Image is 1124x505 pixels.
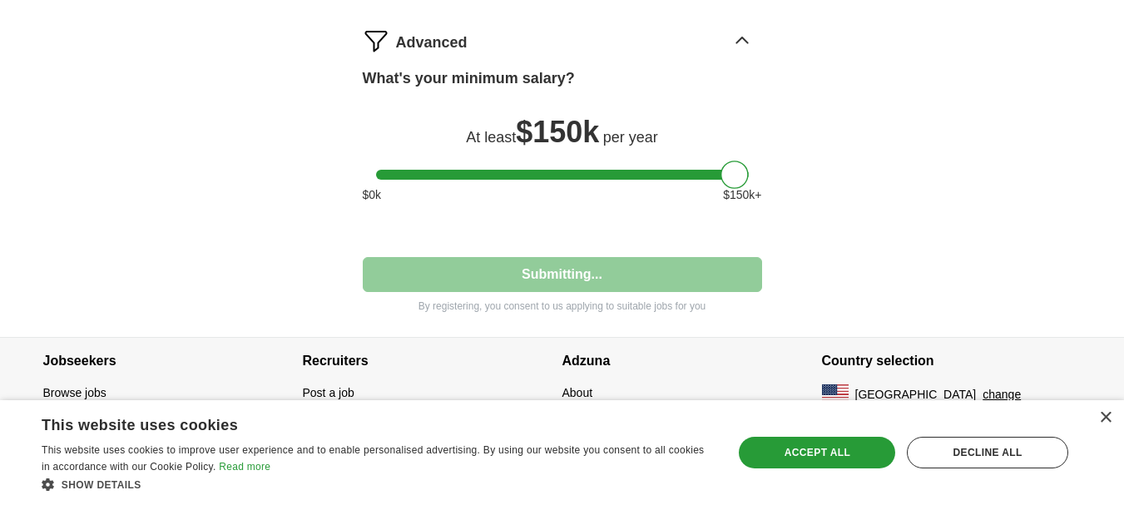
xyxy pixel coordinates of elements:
[739,437,895,468] div: Accept all
[855,386,977,404] span: [GEOGRAPHIC_DATA]
[822,338,1082,384] h4: Country selection
[363,257,762,292] button: Submitting...
[907,437,1068,468] div: Decline all
[42,410,671,435] div: This website uses cookies
[42,444,704,473] span: This website uses cookies to improve user experience and to enable personalised advertising. By u...
[363,27,389,54] img: filter
[363,67,575,90] label: What's your minimum salary?
[62,479,141,491] span: Show details
[219,461,270,473] a: Read more, opens a new window
[1099,412,1112,424] div: Close
[42,476,713,493] div: Show details
[43,386,106,399] a: Browse jobs
[822,384,849,404] img: US flag
[723,186,761,204] span: $ 150 k+
[983,386,1021,404] button: change
[466,129,516,146] span: At least
[603,129,658,146] span: per year
[303,386,354,399] a: Post a job
[562,386,593,399] a: About
[363,299,762,314] p: By registering, you consent to us applying to suitable jobs for you
[516,115,599,149] span: $ 150k
[396,32,468,54] span: Advanced
[363,186,382,204] span: $ 0 k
